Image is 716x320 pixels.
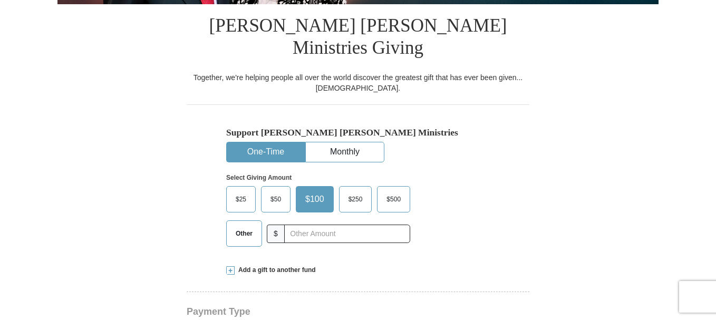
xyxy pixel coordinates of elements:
span: $100 [300,191,330,207]
h1: [PERSON_NAME] [PERSON_NAME] Ministries Giving [187,4,529,72]
h5: Support [PERSON_NAME] [PERSON_NAME] Ministries [226,127,490,138]
strong: Select Giving Amount [226,174,292,181]
div: Together, we're helping people all over the world discover the greatest gift that has ever been g... [187,72,529,93]
span: $50 [265,191,286,207]
span: $500 [381,191,406,207]
span: $250 [343,191,368,207]
h4: Payment Type [187,307,529,316]
input: Other Amount [284,225,410,243]
span: Other [230,226,258,241]
span: $ [267,225,285,243]
span: $25 [230,191,251,207]
span: Add a gift to another fund [235,266,316,275]
button: Monthly [306,142,384,162]
button: One-Time [227,142,305,162]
